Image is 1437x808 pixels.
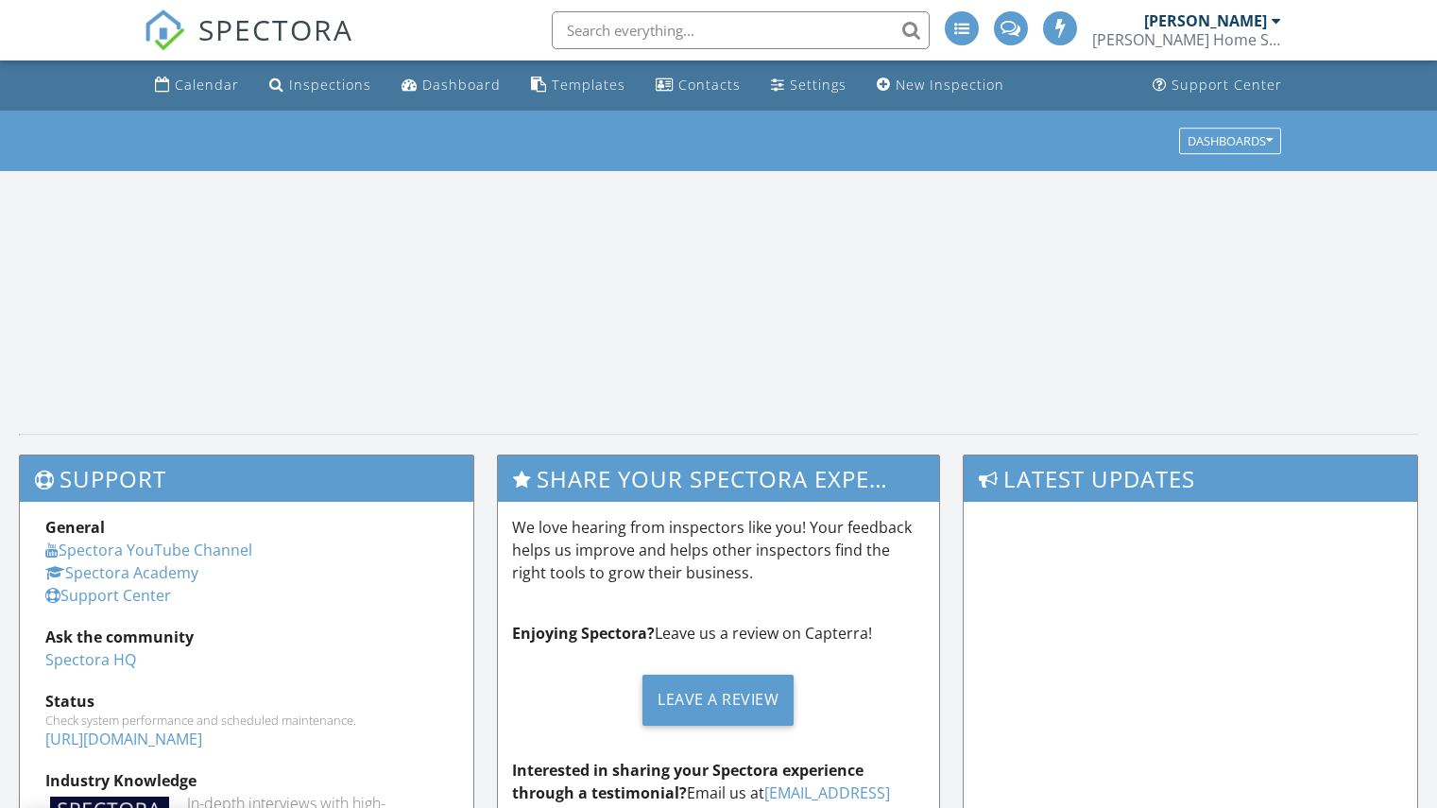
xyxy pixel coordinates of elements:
[763,68,854,103] a: Settings
[512,760,864,803] strong: Interested in sharing your Spectora experience through a testimonial?
[1179,128,1281,154] button: Dashboards
[45,769,448,792] div: Industry Knowledge
[45,585,171,606] a: Support Center
[512,660,926,740] a: Leave a Review
[512,623,655,644] strong: Enjoying Spectora?
[1144,11,1267,30] div: [PERSON_NAME]
[175,76,239,94] div: Calendar
[262,68,379,103] a: Inspections
[896,76,1004,94] div: New Inspection
[45,540,252,560] a: Spectora YouTube Channel
[289,76,371,94] div: Inspections
[45,562,198,583] a: Spectora Academy
[20,456,473,502] h3: Support
[512,516,926,584] p: We love hearing from inspectors like you! Your feedback helps us improve and helps other inspecto...
[144,26,353,65] a: SPECTORA
[1188,134,1273,147] div: Dashboards
[552,76,625,94] div: Templates
[498,456,940,502] h3: Share Your Spectora Experience
[648,68,748,103] a: Contacts
[790,76,847,94] div: Settings
[45,713,448,728] div: Check system performance and scheduled maintenance.
[144,9,185,51] img: The Best Home Inspection Software - Spectora
[642,675,794,726] div: Leave a Review
[552,11,930,49] input: Search everything...
[869,68,1012,103] a: New Inspection
[394,68,508,103] a: Dashboard
[45,517,105,538] strong: General
[147,68,247,103] a: Calendar
[678,76,741,94] div: Contacts
[964,456,1417,502] h3: Latest Updates
[45,626,448,648] div: Ask the community
[45,690,448,713] div: Status
[45,649,136,670] a: Spectora HQ
[1172,76,1282,94] div: Support Center
[1092,30,1281,49] div: Scott Home Services, LLC
[422,76,501,94] div: Dashboard
[512,622,926,645] p: Leave us a review on Capterra!
[523,68,633,103] a: Templates
[45,729,202,749] a: [URL][DOMAIN_NAME]
[198,9,353,49] span: SPECTORA
[1145,68,1290,103] a: Support Center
